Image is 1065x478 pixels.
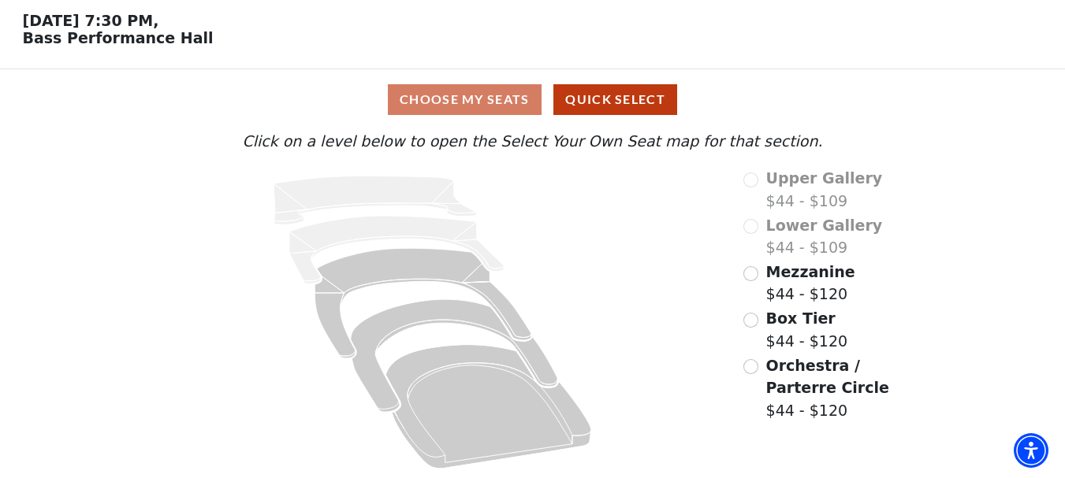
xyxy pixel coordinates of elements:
label: $44 - $109 [766,167,883,212]
div: Accessibility Menu [1014,433,1048,468]
path: Orchestra / Parterre Circle - Seats Available: 37 [385,345,591,469]
button: Quick Select [553,84,677,115]
input: Box Tier$44 - $120 [743,313,758,328]
p: Click on a level below to open the Select Your Own Seat map for that section. [144,130,921,153]
label: $44 - $109 [766,214,883,259]
span: Upper Gallery [766,169,883,187]
span: Box Tier [766,309,836,327]
input: Orchestra / Parterre Circle$44 - $120 [743,359,758,374]
label: $44 - $120 [766,307,848,352]
label: $44 - $120 [766,261,855,306]
label: $44 - $120 [766,354,921,422]
path: Upper Gallery - Seats Available: 0 [274,176,477,225]
span: Orchestra / Parterre Circle [766,357,889,397]
span: Lower Gallery [766,217,883,234]
input: Mezzanine$44 - $120 [743,266,758,281]
path: Lower Gallery - Seats Available: 0 [289,216,504,283]
span: Mezzanine [766,263,855,280]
